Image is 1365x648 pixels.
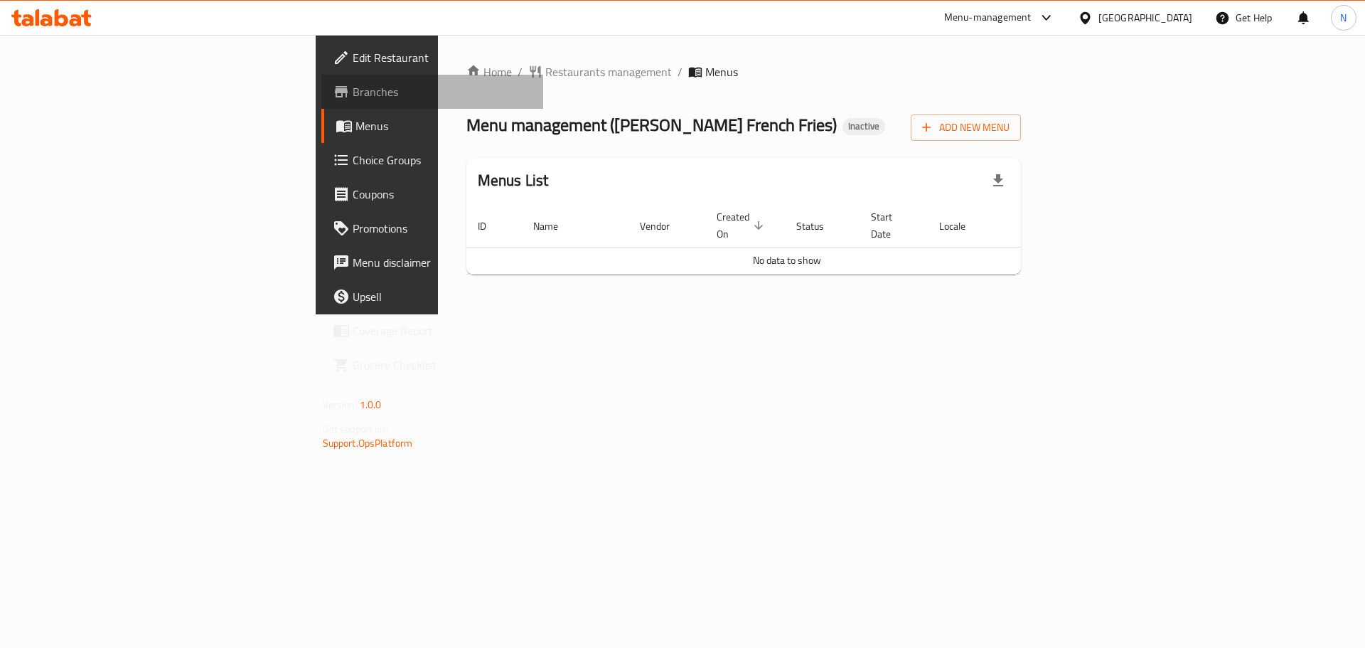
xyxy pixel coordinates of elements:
[1098,10,1192,26] div: [GEOGRAPHIC_DATA]
[1340,10,1347,26] span: N
[717,208,768,243] span: Created On
[353,49,532,66] span: Edit Restaurant
[355,117,532,134] span: Menus
[796,218,842,235] span: Status
[871,208,911,243] span: Start Date
[1001,204,1108,248] th: Actions
[922,119,1010,137] span: Add New Menu
[353,322,532,339] span: Coverage Report
[478,170,549,191] h2: Menus List
[466,63,1022,80] nav: breadcrumb
[478,218,505,235] span: ID
[360,395,382,414] span: 1.0.0
[321,211,544,245] a: Promotions
[321,109,544,143] a: Menus
[466,109,837,141] span: Menu management ( [PERSON_NAME] French Fries )
[321,314,544,348] a: Coverage Report
[321,75,544,109] a: Branches
[640,218,688,235] span: Vendor
[353,356,532,373] span: Grocery Checklist
[323,395,358,414] span: Version:
[911,115,1021,141] button: Add New Menu
[466,204,1108,275] table: enhanced table
[705,63,738,80] span: Menus
[981,164,1015,198] div: Export file
[353,152,532,169] span: Choice Groups
[353,288,532,305] span: Upsell
[528,63,672,80] a: Restaurants management
[353,83,532,100] span: Branches
[321,280,544,314] a: Upsell
[753,251,821,270] span: No data to show
[321,348,544,382] a: Grocery Checklist
[842,120,885,132] span: Inactive
[545,63,672,80] span: Restaurants management
[533,218,577,235] span: Name
[321,143,544,177] a: Choice Groups
[321,245,544,280] a: Menu disclaimer
[353,254,532,271] span: Menu disclaimer
[842,118,885,135] div: Inactive
[939,218,984,235] span: Locale
[323,434,413,452] a: Support.OpsPlatform
[353,186,532,203] span: Coupons
[321,41,544,75] a: Edit Restaurant
[944,9,1032,26] div: Menu-management
[321,177,544,211] a: Coupons
[678,63,682,80] li: /
[353,220,532,237] span: Promotions
[323,420,388,438] span: Get support on:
